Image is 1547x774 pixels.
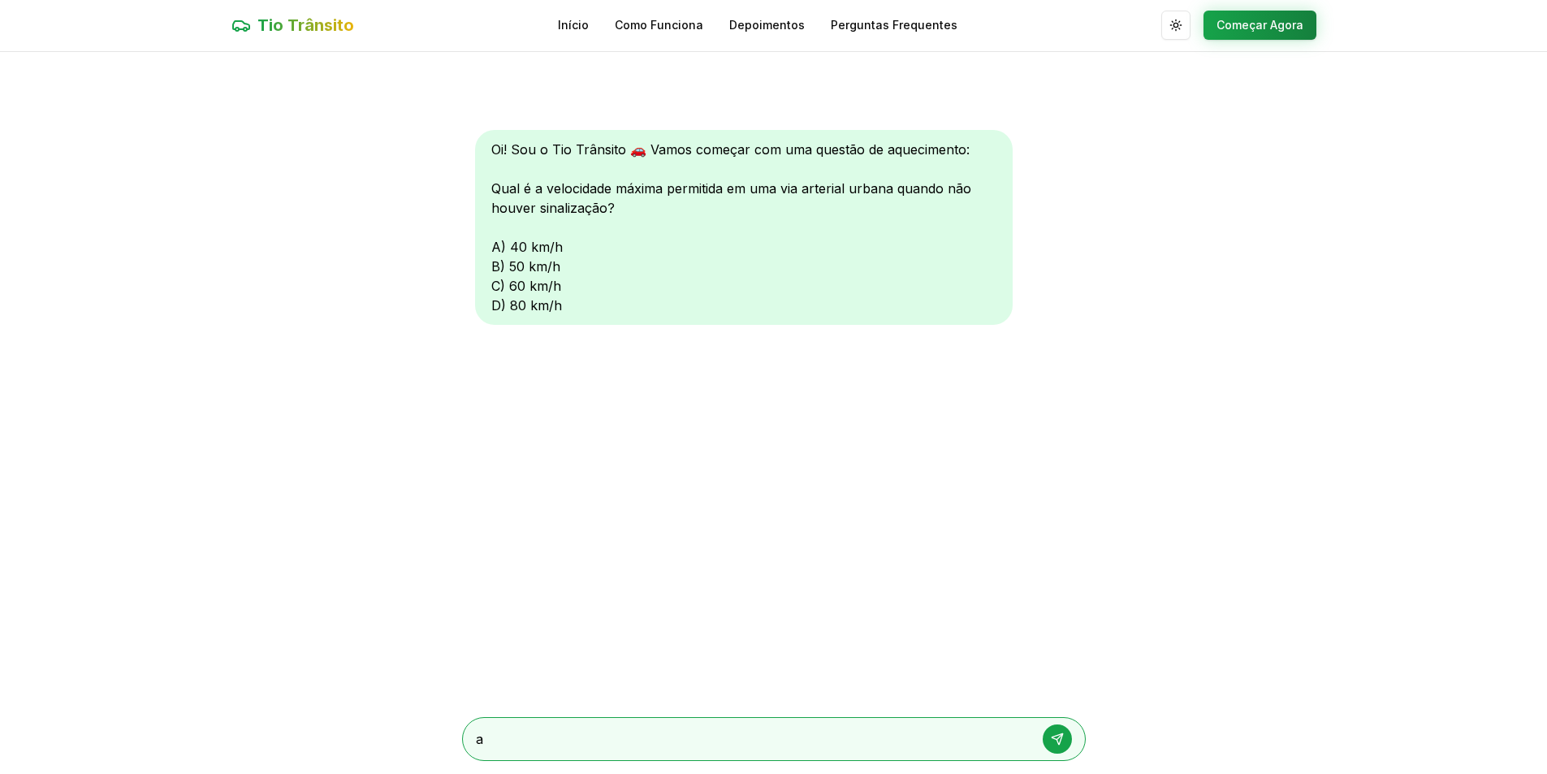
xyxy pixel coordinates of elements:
[476,729,1026,749] textarea: a
[231,14,354,37] a: Tio Trânsito
[475,130,1013,325] div: Oi! Sou o Tio Trânsito 🚗 Vamos começar com uma questão de aquecimento: Qual é a velocidade máxima...
[729,17,805,33] a: Depoimentos
[1203,11,1316,40] button: Começar Agora
[558,17,589,33] a: Início
[831,17,957,33] a: Perguntas Frequentes
[257,14,354,37] span: Tio Trânsito
[615,17,703,33] a: Como Funciona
